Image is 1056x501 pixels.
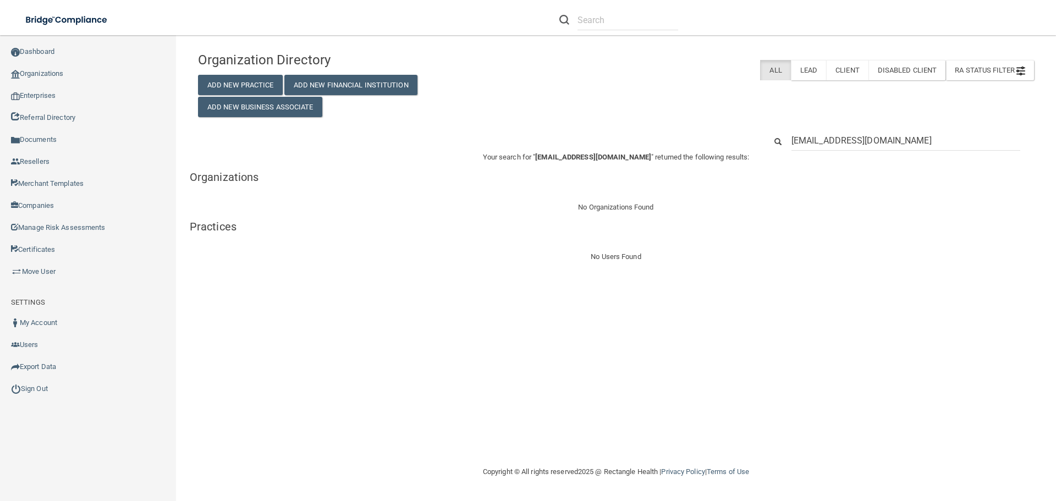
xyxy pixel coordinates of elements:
button: Add New Practice [198,75,283,95]
img: ic_dashboard_dark.d01f4a41.png [11,48,20,57]
img: ic_user_dark.df1a06c3.png [11,318,20,327]
a: Terms of Use [707,467,749,476]
h5: Practices [190,221,1042,233]
img: ic-search.3b580494.png [559,15,569,25]
input: Search [791,130,1020,151]
img: icon-filter@2x.21656d0b.png [1016,67,1025,75]
div: No Organizations Found [190,201,1042,214]
img: bridge_compliance_login_screen.278c3ca4.svg [16,9,118,31]
img: enterprise.0d942306.png [11,92,20,100]
a: Privacy Policy [661,467,705,476]
button: Add New Business Associate [198,97,322,117]
img: ic_power_dark.7ecde6b1.png [11,384,21,394]
img: icon-export.b9366987.png [11,362,20,371]
img: ic_reseller.de258add.png [11,157,20,166]
input: Search [577,10,678,30]
h4: Organization Directory [198,53,466,67]
h5: Organizations [190,171,1042,183]
label: Lead [791,60,826,80]
label: All [760,60,790,80]
span: [EMAIL_ADDRESS][DOMAIN_NAME] [535,153,651,161]
label: SETTINGS [11,296,45,309]
label: Disabled Client [868,60,946,80]
span: RA Status Filter [955,66,1025,74]
img: icon-documents.8dae5593.png [11,136,20,145]
img: icon-users.e205127d.png [11,340,20,349]
img: organization-icon.f8decf85.png [11,70,20,79]
div: Copyright © All rights reserved 2025 @ Rectangle Health | | [415,454,817,489]
img: briefcase.64adab9b.png [11,266,22,277]
div: No Users Found [190,250,1042,263]
p: Your search for " " returned the following results: [190,151,1042,164]
label: Client [826,60,868,80]
button: Add New Financial Institution [284,75,417,95]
